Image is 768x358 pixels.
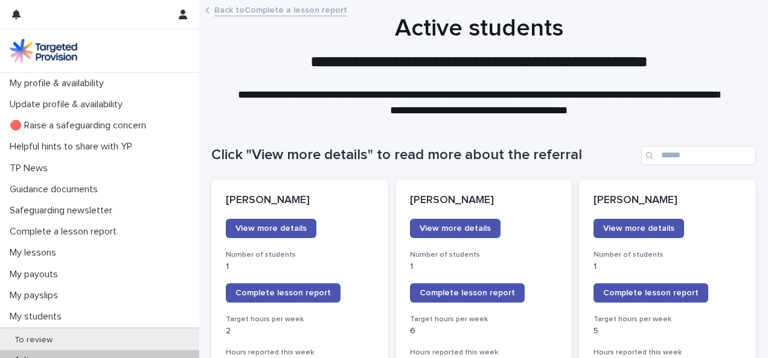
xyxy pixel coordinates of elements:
p: To review [5,335,62,345]
a: View more details [594,219,684,238]
span: Complete lesson report [603,289,699,297]
h3: Hours reported this week [410,348,558,357]
p: My students [5,311,71,322]
p: 5 [594,326,741,336]
p: 1 [410,262,558,272]
a: Complete lesson report [226,283,341,303]
h3: Target hours per week [594,315,741,324]
h3: Target hours per week [226,315,374,324]
h3: Number of students [594,250,741,260]
h1: Active students [211,14,747,43]
a: View more details [410,219,501,238]
p: My payslips [5,290,68,301]
p: 1 [226,262,374,272]
p: My payouts [5,269,68,280]
p: 🔴 Raise a safeguarding concern [5,120,156,131]
p: Update profile & availability [5,99,132,110]
a: Back toComplete a lesson report [214,2,347,16]
p: Complete a lesson report [5,226,126,237]
h1: Click "View more details" to read more about the referral [211,146,636,164]
a: View more details [226,219,316,238]
h3: Number of students [410,250,558,260]
p: 1 [594,262,741,272]
p: My lessons [5,247,66,259]
p: Helpful hints to share with YP [5,141,142,152]
p: [PERSON_NAME] [410,194,558,207]
p: [PERSON_NAME] [594,194,741,207]
p: Safeguarding newsletter [5,205,122,216]
span: View more details [420,224,491,233]
h3: Number of students [226,250,374,260]
p: Guidance documents [5,184,107,195]
a: Complete lesson report [594,283,708,303]
h3: Hours reported this week [594,348,741,357]
input: Search [641,146,756,165]
p: My profile & availability [5,78,114,89]
span: View more details [603,224,674,233]
p: 6 [410,326,558,336]
a: Complete lesson report [410,283,525,303]
p: [PERSON_NAME] [226,194,374,207]
span: Complete lesson report [420,289,515,297]
h3: Hours reported this week [226,348,374,357]
img: M5nRWzHhSzIhMunXDL62 [10,39,77,63]
p: 2 [226,326,374,336]
span: Complete lesson report [235,289,331,297]
span: View more details [235,224,307,233]
h3: Target hours per week [410,315,558,324]
p: TP News [5,163,57,174]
